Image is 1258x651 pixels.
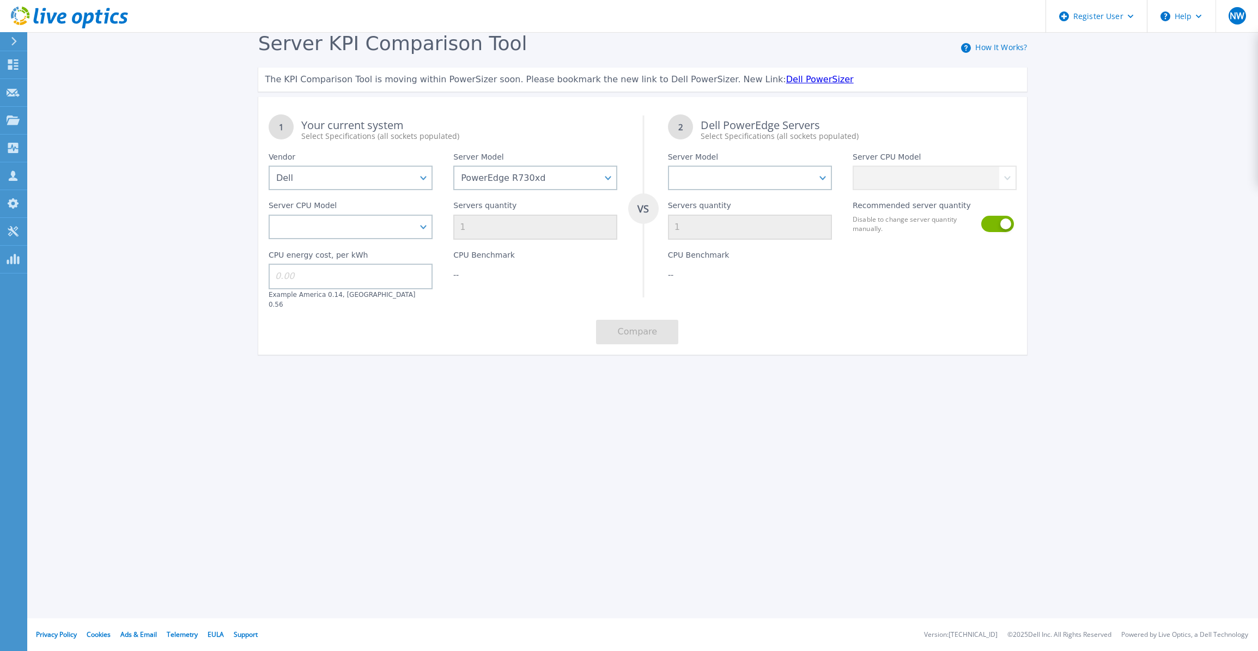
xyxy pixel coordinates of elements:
[668,269,832,280] div: --
[265,74,786,84] span: The KPI Comparison Tool is moving within PowerSizer soon. Please bookmark the new link to Dell Po...
[269,201,337,214] label: Server CPU Model
[678,121,683,132] tspan: 2
[701,131,1017,142] div: Select Specifications (all sockets populated)
[1230,11,1244,20] span: NW
[853,215,975,233] label: Disable to change server quantity manually.
[668,201,731,214] label: Servers quantity
[301,131,617,142] div: Select Specifications (all sockets populated)
[853,201,971,214] label: Recommended server quantity
[258,32,527,54] span: Server KPI Comparison Tool
[453,251,515,264] label: CPU Benchmark
[1121,631,1248,638] li: Powered by Live Optics, a Dell Technology
[853,153,921,166] label: Server CPU Model
[453,153,503,166] label: Server Model
[453,201,516,214] label: Servers quantity
[120,630,157,639] a: Ads & Email
[668,153,718,166] label: Server Model
[453,269,617,280] div: --
[701,120,1017,142] div: Dell PowerEdge Servers
[167,630,198,639] a: Telemetry
[269,251,368,264] label: CPU energy cost, per kWh
[637,202,649,215] tspan: VS
[87,630,111,639] a: Cookies
[786,74,854,84] a: Dell PowerSizer
[269,291,416,308] label: Example America 0.14, [GEOGRAPHIC_DATA] 0.56
[301,120,617,142] div: Your current system
[234,630,258,639] a: Support
[596,320,678,344] button: Compare
[924,631,998,638] li: Version: [TECHNICAL_ID]
[208,630,224,639] a: EULA
[269,264,433,289] input: 0.00
[279,121,284,132] tspan: 1
[668,251,730,264] label: CPU Benchmark
[269,153,295,166] label: Vendor
[1007,631,1111,638] li: © 2025 Dell Inc. All Rights Reserved
[975,42,1027,52] a: How It Works?
[36,630,77,639] a: Privacy Policy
